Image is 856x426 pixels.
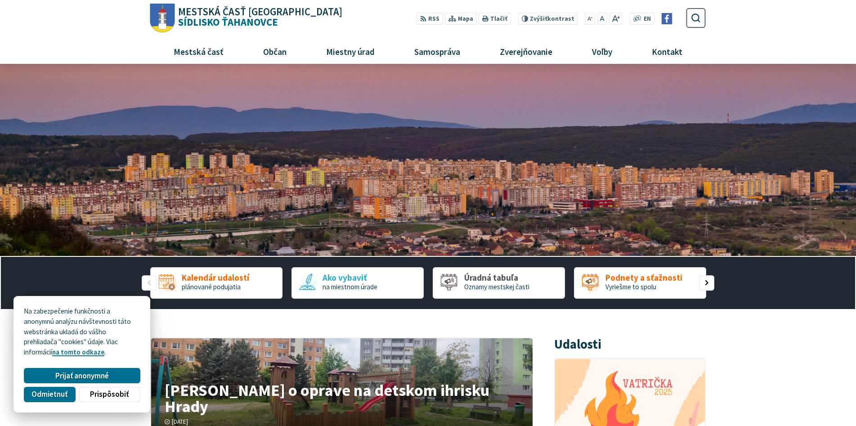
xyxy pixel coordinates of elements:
p: Na zabezpečenie funkčnosti a anonymnú analýzu návštevnosti táto webstránka ukladá do vášho prehli... [24,306,140,358]
a: Voľby [576,39,629,63]
div: 2 / 5 [291,267,424,299]
span: Mapa [458,14,473,24]
span: plánované podujatia [182,283,241,291]
div: Nasledujúci slajd [699,275,714,291]
span: RSS [428,14,439,24]
button: Zväčšiť veľkosť písma [609,13,623,25]
a: EN [641,14,654,24]
a: Kontakt [636,39,699,63]
span: Vyriešme to spolu [605,283,656,291]
span: EN [644,14,651,24]
span: Samospráva [411,39,463,63]
span: Občan [260,39,290,63]
span: Úradná tabuľa [464,273,529,283]
span: Mestská časť [GEOGRAPHIC_DATA] [178,7,342,17]
span: na miestnom úrade [323,283,377,291]
a: Logo Sídlisko Ťahanovce, prejsť na domovskú stránku. [150,4,342,33]
div: 3 / 5 [433,267,565,299]
span: Miestny úrad [323,39,378,63]
img: Prejsť na domovskú stránku [150,4,175,33]
h1: Sídlisko Ťahanovce [175,7,343,27]
h4: [PERSON_NAME] o oprave na detskom ihrisku Hrady [165,382,519,414]
span: Zvýšiť [530,15,547,22]
span: Prispôsobiť [90,390,129,399]
div: 1 / 5 [150,267,282,299]
span: Podnety a sťažnosti [605,273,682,283]
span: Odmietnuť [31,390,67,399]
span: Voľby [589,39,616,63]
span: Mestská časť [170,39,227,63]
button: Zvýšiťkontrast [518,13,578,25]
span: Kalendár udalostí [182,273,249,283]
a: Samospráva [398,39,477,63]
a: Ako vybaviť na miestnom úrade [291,267,424,299]
button: Prijať anonymné [24,368,140,383]
a: Mapa [445,13,477,25]
a: na tomto odkaze [52,348,104,356]
div: 4 / 5 [574,267,706,299]
span: Kontakt [649,39,686,63]
a: Miestny úrad [309,39,391,63]
span: Ako vybaviť [323,273,377,283]
a: Kalendár udalostí plánované podujatia [150,267,282,299]
a: Úradná tabuľa Oznamy mestskej časti [433,267,565,299]
span: [DATE] [172,418,188,426]
a: RSS [417,13,443,25]
img: Prejsť na Facebook stránku [661,13,672,24]
button: Odmietnuť [24,387,75,402]
button: Zmenšiť veľkosť písma [585,13,596,25]
span: Zverejňovanie [496,39,556,63]
span: kontrast [530,15,574,22]
div: Predošlý slajd [142,275,157,291]
button: Prispôsobiť [79,387,140,402]
span: Prijať anonymné [55,371,109,381]
button: Nastaviť pôvodnú veľkosť písma [597,13,607,25]
button: Tlačiť [479,13,511,25]
a: Podnety a sťažnosti Vyriešme to spolu [574,267,706,299]
span: Oznamy mestskej časti [464,283,529,291]
h3: Udalosti [554,337,601,351]
span: Tlačiť [490,15,507,22]
a: Občan [246,39,303,63]
a: Zverejňovanie [484,39,569,63]
a: Mestská časť [157,39,240,63]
